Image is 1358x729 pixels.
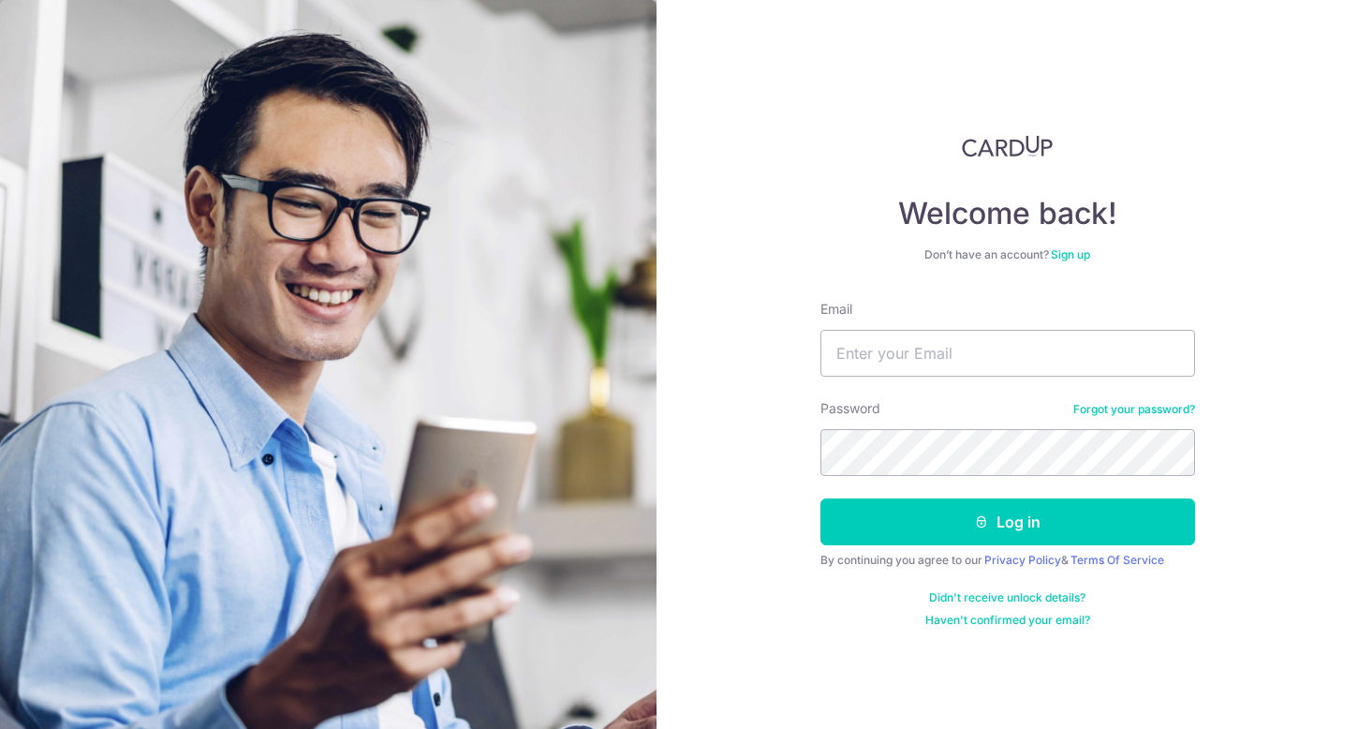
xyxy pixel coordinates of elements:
[984,553,1061,567] a: Privacy Policy
[1073,402,1195,417] a: Forgot your password?
[820,330,1195,377] input: Enter your Email
[820,399,880,418] label: Password
[1051,247,1090,261] a: Sign up
[820,195,1195,232] h4: Welcome back!
[820,553,1195,568] div: By continuing you agree to our &
[1070,553,1164,567] a: Terms Of Service
[925,613,1090,628] a: Haven't confirmed your email?
[962,135,1054,157] img: CardUp Logo
[820,247,1195,262] div: Don’t have an account?
[820,300,852,319] label: Email
[820,498,1195,545] button: Log in
[929,590,1085,605] a: Didn't receive unlock details?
